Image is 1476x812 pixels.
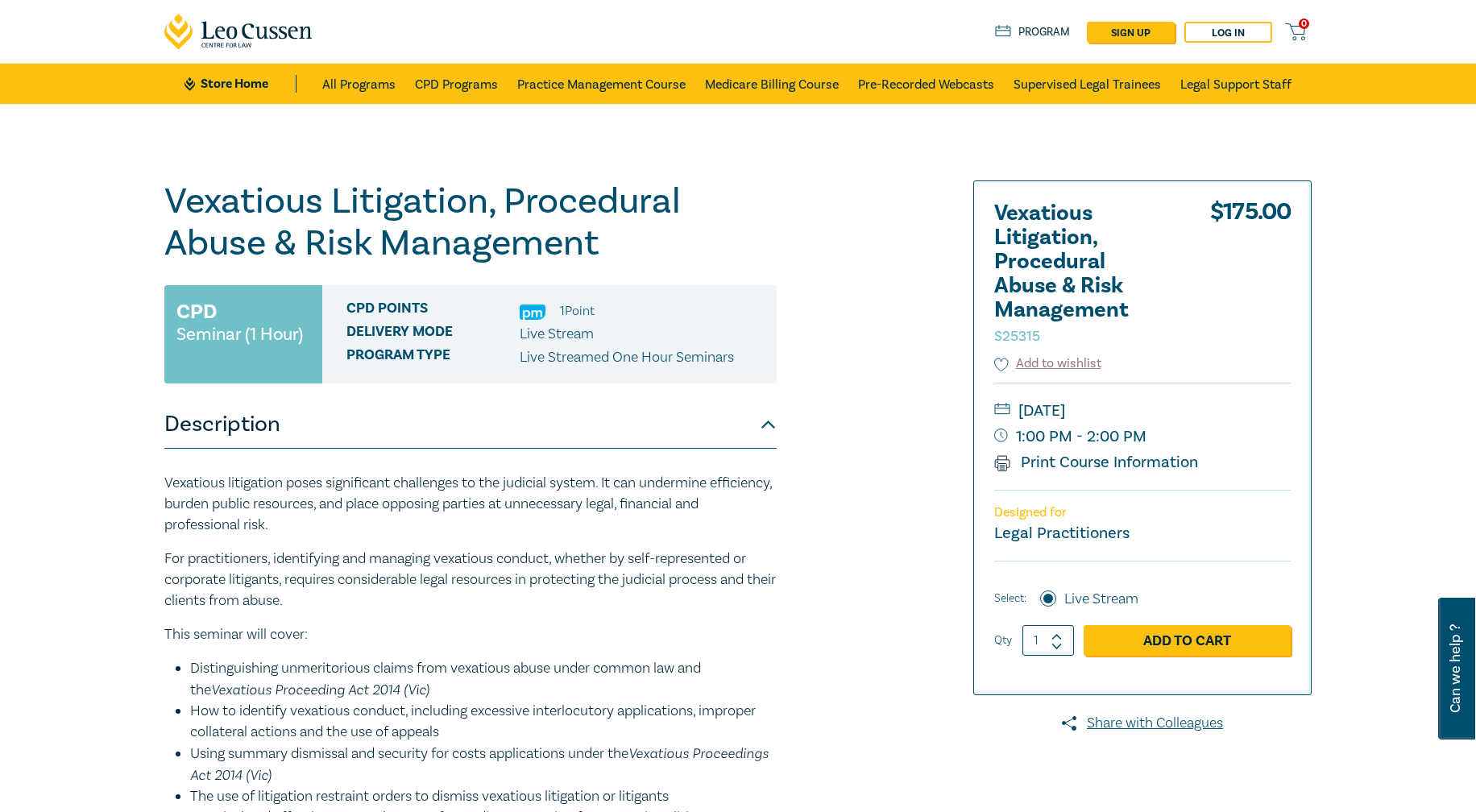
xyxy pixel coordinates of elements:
img: Practice Management & Business Skills [520,304,545,320]
a: Pre-Recorded Webcasts [858,64,994,104]
li: Distinguishing unmeritorious claims from vexatious abuse under common law and the [190,658,777,701]
li: The use of litigation restraint orders to dismiss vexatious litigation or litigants [190,786,777,807]
a: sign up [1087,22,1175,43]
p: This seminar will cover: [164,624,777,645]
span: Delivery Mode [346,324,520,345]
small: S25315 [994,327,1040,346]
h2: Vexatious Litigation, Procedural Abuse & Risk Management [994,201,1171,346]
div: $ 175.00 [1210,201,1291,354]
span: 0 [1299,19,1309,29]
label: Qty [994,632,1012,649]
span: Live Stream [520,325,594,343]
h1: Vexatious Litigation, Procedural Abuse & Risk Management [164,180,777,264]
span: CPD Points [346,300,520,321]
p: For practitioners, identifying and managing vexatious conduct, whether by self-represented or cor... [164,549,777,611]
a: Legal Support Staff [1180,64,1291,104]
button: Description [164,400,777,449]
a: Log in [1184,22,1272,43]
span: Program type [346,347,520,368]
a: Share with Colleagues [973,713,1312,734]
button: Add to wishlist [994,354,1101,373]
small: Seminar (1 Hour) [176,326,303,342]
li: 1 Point [560,300,595,321]
p: Designed for [994,505,1291,520]
a: Store Home [184,75,296,93]
a: Program [995,23,1070,41]
small: [DATE] [994,398,1291,424]
input: 1 [1022,625,1074,656]
p: Vexatious litigation poses significant challenges to the judicial system. It can undermine effici... [164,473,777,536]
span: Select: [994,590,1026,607]
small: 1:00 PM - 2:00 PM [994,424,1291,449]
a: Add to Cart [1084,625,1291,656]
p: Live Streamed One Hour Seminars [520,347,734,368]
a: Print Course Information [994,452,1198,473]
em: Vexatious Proceeding Act 2014 (Vic) [211,681,429,698]
a: CPD Programs [415,64,498,104]
small: Legal Practitioners [994,523,1130,544]
a: Medicare Billing Course [705,64,839,104]
a: Supervised Legal Trainees [1014,64,1161,104]
span: Can we help ? [1448,607,1463,730]
a: Practice Management Course [517,64,686,104]
h3: CPD [176,297,217,326]
label: Live Stream [1064,589,1138,610]
li: Using summary dismissal and security for costs applications under the [190,743,777,786]
a: All Programs [322,64,396,104]
li: How to identify vexatious conduct, including excessive interlocutory applications, improper colla... [190,701,777,743]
